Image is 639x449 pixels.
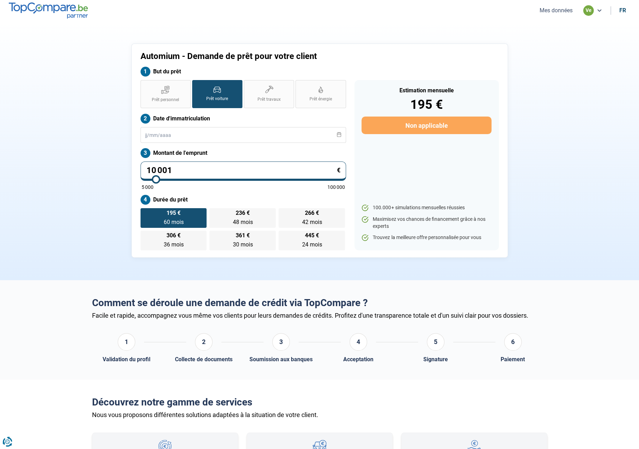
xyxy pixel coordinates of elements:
div: Nous vous proposons différentes solutions adaptées à la situation de votre client. [92,411,547,418]
span: 60 mois [163,219,183,225]
div: 5 [427,333,444,351]
h2: Découvrez notre gamme de services [92,396,547,408]
span: 48 mois [233,219,253,225]
label: Montant de l'emprunt [141,148,346,158]
div: Estimation mensuelle [361,88,491,93]
div: 2 [195,333,213,351]
div: Signature [423,356,448,363]
li: 100.000+ simulations mensuelles réussies [361,204,491,211]
h2: Comment se déroule une demande de crédit via TopCompare ? [92,297,547,309]
span: 445 € [305,233,319,238]
button: Non applicable [361,117,491,134]
span: 30 mois [233,241,253,248]
span: 100 000 [327,185,345,190]
span: 361 € [236,233,250,238]
h1: Automium - Demande de prêt pour votre client [141,51,407,61]
div: Validation du profil [103,356,150,363]
div: 1 [118,333,135,351]
div: Facile et rapide, accompagnez vous même vos clients pour leurs demandes de crédits. Profitez d'un... [92,312,547,319]
span: 306 € [167,233,181,238]
span: 195 € [167,210,181,216]
div: Acceptation [343,356,373,363]
span: 236 € [236,210,250,216]
input: jj/mm/aaaa [141,127,346,143]
span: Prêt personnel [152,97,179,103]
div: Soumission aux banques [249,356,313,363]
span: 266 € [305,210,319,216]
span: 36 mois [163,241,183,248]
span: 42 mois [302,219,322,225]
button: Mes données [537,7,575,14]
div: 195 € [361,98,491,111]
div: fr [619,7,626,14]
div: Paiement [501,356,525,363]
li: Maximisez vos chances de financement grâce à nos experts [361,216,491,230]
li: Trouvez la meilleure offre personnalisée pour vous [361,234,491,241]
span: € [337,167,340,173]
img: TopCompare.be [9,2,88,18]
label: Date d'immatriculation [141,114,346,124]
span: Prêt travaux [257,97,281,103]
label: But du prêt [141,67,346,77]
div: ve [583,5,594,16]
span: Prêt énergie [309,96,332,102]
div: 4 [350,333,367,351]
div: 3 [272,333,290,351]
div: 6 [504,333,522,351]
div: Collecte de documents [175,356,233,363]
span: 5 000 [142,185,154,190]
label: Durée du prêt [141,195,346,205]
span: Prêt voiture [206,96,228,102]
span: 24 mois [302,241,322,248]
